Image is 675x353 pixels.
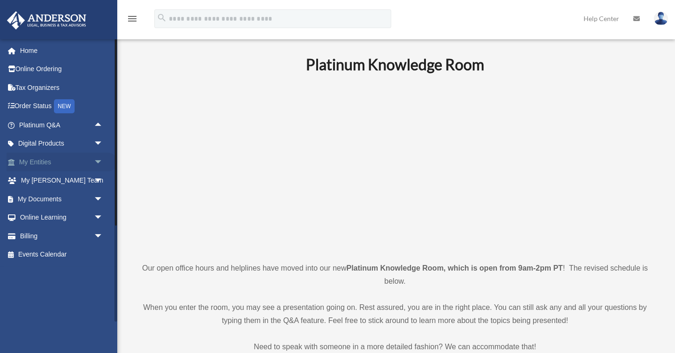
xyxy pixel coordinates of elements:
[94,227,113,246] span: arrow_drop_down
[127,13,138,24] i: menu
[134,301,656,327] p: When you enter the room, you may see a presentation going on. Rest assured, you are in the right ...
[157,13,167,23] i: search
[7,190,117,208] a: My Documentsarrow_drop_down
[7,171,117,190] a: My [PERSON_NAME] Teamarrow_drop_down
[7,245,117,264] a: Events Calendar
[94,171,113,191] span: arrow_drop_down
[7,116,117,134] a: Platinum Q&Aarrow_drop_up
[7,227,117,245] a: Billingarrow_drop_down
[4,11,89,29] img: Anderson Advisors Platinum Portal
[127,16,138,24] a: menu
[134,262,656,288] p: Our open office hours and helplines have moved into our new ! The revised schedule is below.
[7,78,117,97] a: Tax Organizers
[7,41,117,60] a: Home
[7,134,117,153] a: Digital Productsarrow_drop_down
[54,99,75,113] div: NEW
[347,264,563,272] strong: Platinum Knowledge Room, which is open from 9am-2pm PT
[94,134,113,154] span: arrow_drop_down
[94,116,113,135] span: arrow_drop_up
[654,12,668,25] img: User Pic
[94,190,113,209] span: arrow_drop_down
[7,60,117,79] a: Online Ordering
[7,153,117,171] a: My Entitiesarrow_drop_down
[94,153,113,172] span: arrow_drop_down
[94,208,113,228] span: arrow_drop_down
[306,55,484,74] b: Platinum Knowledge Room
[7,97,117,116] a: Order StatusNEW
[7,208,117,227] a: Online Learningarrow_drop_down
[254,86,536,244] iframe: 231110_Toby_KnowledgeRoom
